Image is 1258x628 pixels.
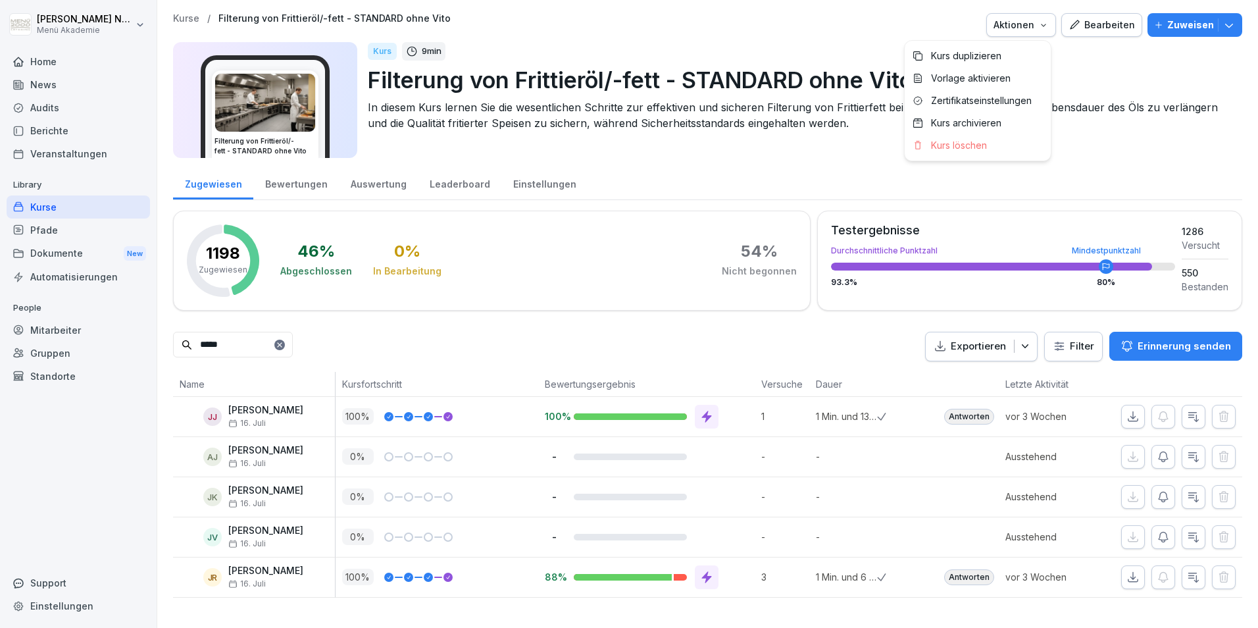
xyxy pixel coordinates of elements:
[1167,18,1214,32] p: Zuweisen
[1138,339,1231,353] p: Erinnerung senden
[931,95,1032,107] p: Zertifikatseinstellungen
[1069,18,1135,32] div: Bearbeiten
[931,72,1011,84] p: Vorlage aktivieren
[931,117,1001,129] p: Kurs archivieren
[931,140,987,151] p: Kurs löschen
[951,339,1006,354] p: Exportieren
[994,18,1049,32] div: Aktionen
[931,50,1001,62] p: Kurs duplizieren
